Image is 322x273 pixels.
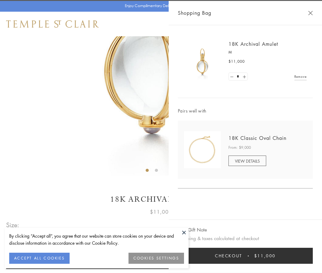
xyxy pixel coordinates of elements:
[229,73,235,81] a: Set quantity to 0
[241,73,247,81] a: Set quantity to 2
[6,220,20,230] span: Size:
[6,20,99,28] img: Temple St. Clair
[228,58,245,65] span: $11,000
[9,232,184,247] div: By clicking “Accept all”, you agree that our website can store cookies on your device and disclos...
[294,73,307,80] a: Remove
[308,11,313,15] button: Close Shopping Bag
[178,9,211,17] span: Shopping Bag
[128,253,184,264] button: COOKIES SETTINGS
[215,252,242,259] span: Checkout
[9,253,70,264] button: ACCEPT ALL COOKIES
[178,248,313,264] button: Checkout $11,000
[184,43,221,80] img: 18K Archival Amulet
[228,135,286,141] a: 18K Classic Oval Chain
[228,144,251,151] span: From: $9,000
[228,49,307,55] p: M
[6,194,316,205] h1: 18K Archival Amulet
[228,41,278,47] a: 18K Archival Amulet
[125,3,194,9] p: Enjoy Complimentary Delivery & Returns
[178,235,313,242] p: Shipping & taxes calculated at checkout
[150,208,172,216] span: $11,000
[235,158,260,164] span: VIEW DETAILS
[228,156,266,166] a: VIEW DETAILS
[254,252,276,259] span: $11,000
[184,131,221,168] img: N88865-OV18
[178,226,207,234] button: Add Gift Note
[178,107,313,114] span: Pairs well with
